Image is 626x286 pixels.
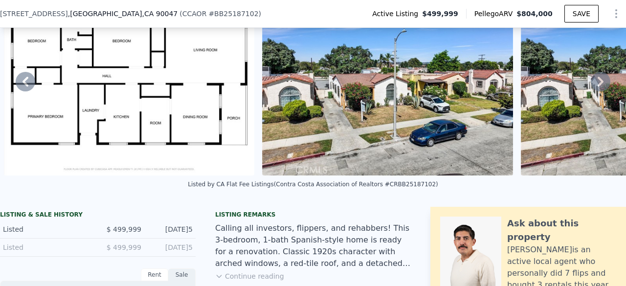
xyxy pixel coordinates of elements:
div: Sale [168,268,196,281]
span: , CA 90047 [142,10,178,18]
div: Calling all investors, flippers, and rehabbers! This 3-bedroom, 1-bath Spanish-style home is read... [215,222,411,269]
button: SAVE [564,5,599,22]
div: ( ) [179,9,261,19]
div: [DATE]5 [149,242,193,252]
span: Active Listing [372,9,422,19]
span: , [GEOGRAPHIC_DATA] [68,9,178,19]
div: Ask about this property [507,217,616,244]
span: CCAOR [182,10,207,18]
button: Continue reading [215,271,284,281]
span: $ 499,999 [107,225,141,233]
div: Listed by CA Flat Fee Listings (Contra Costa Association of Realtors #CRBB25187102) [188,181,438,188]
div: Listing remarks [215,211,411,219]
div: [DATE]5 [149,224,193,234]
div: Rent [141,268,168,281]
span: Pellego ARV [474,9,517,19]
div: Listed [3,224,90,234]
button: Show Options [606,4,626,23]
span: $499,999 [422,9,458,19]
span: # BB25187102 [208,10,258,18]
span: $804,000 [516,10,553,18]
div: Listed [3,242,90,252]
span: $ 499,999 [107,243,141,251]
